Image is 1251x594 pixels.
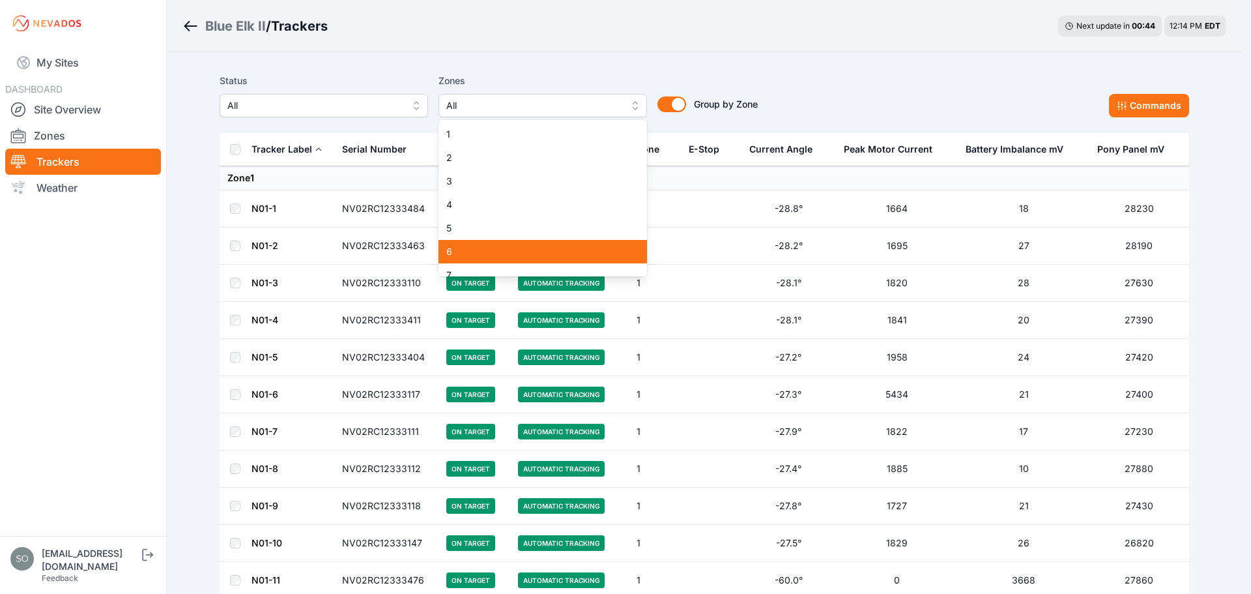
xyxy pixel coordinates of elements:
span: 7 [446,269,624,282]
span: 6 [446,245,624,258]
span: 1 [446,128,624,141]
span: 3 [446,175,624,188]
button: All [439,94,647,117]
span: All [446,98,621,113]
span: 2 [446,151,624,164]
span: 5 [446,222,624,235]
div: All [439,120,647,276]
span: 4 [446,198,624,211]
